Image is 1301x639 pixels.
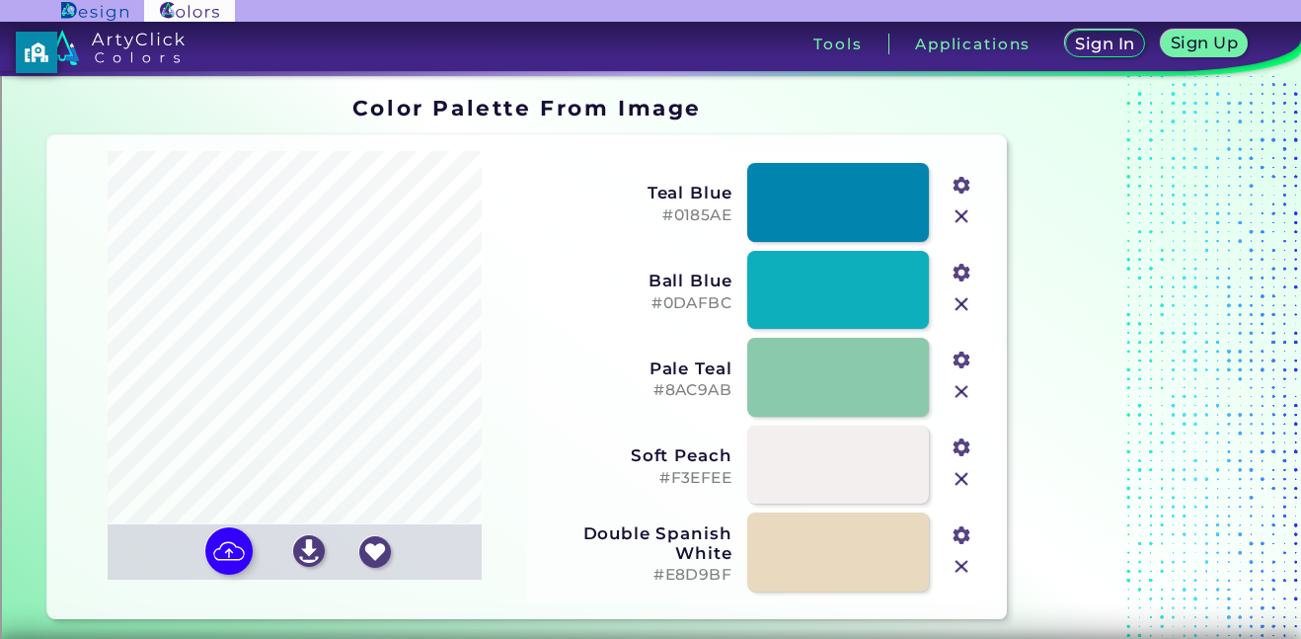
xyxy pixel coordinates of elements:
[1166,32,1244,56] a: Sign Up
[915,37,1031,51] h3: Applications
[1069,32,1142,56] a: Sign In
[1078,37,1131,51] h5: Sign In
[1174,36,1235,50] h5: Sign Up
[16,32,57,73] button: privacy banner
[45,30,185,65] img: logo_artyclick_colors_white.svg
[61,2,127,21] img: ArtyClick Design logo
[813,37,862,51] h3: Tools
